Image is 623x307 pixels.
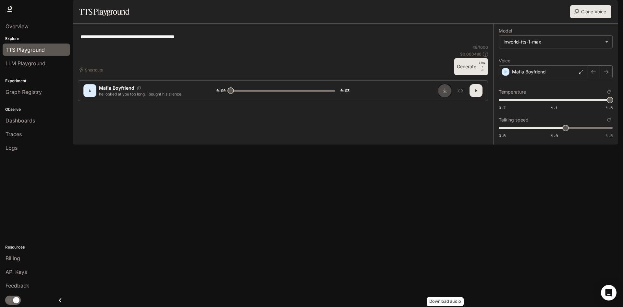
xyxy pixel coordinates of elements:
[134,86,143,90] button: Copy Voice ID
[570,5,611,18] button: Clone Voice
[504,39,602,45] div: inworld-tts-1-max
[79,5,129,18] h1: TTS Playground
[551,105,558,110] span: 1.1
[499,90,526,94] p: Temperature
[551,133,558,138] span: 1.0
[605,116,613,123] button: Reset to default
[438,84,451,97] button: Download audio
[499,133,506,138] span: 0.5
[499,118,529,122] p: Talking speed
[99,85,134,91] p: Mafia Boyfriend
[601,285,617,301] div: Open Intercom Messenger
[472,45,488,50] p: 48 / 1000
[427,297,464,306] div: Download audio
[606,133,613,138] span: 1.5
[99,91,201,97] p: he looked at you too long. i bought his silence.
[78,65,105,75] button: Shortcuts
[499,58,510,63] p: Voice
[499,29,512,33] p: Model
[216,87,226,94] span: 0:00
[499,105,506,110] span: 0.7
[479,61,485,72] p: ⏎
[340,87,349,94] span: 0:03
[454,58,488,75] button: GenerateCTRL +⏎
[605,88,613,96] button: Reset to default
[454,84,467,97] button: Inspect
[460,51,482,57] p: $ 0.000480
[512,69,546,75] p: Mafia Boyfriend
[85,85,95,96] div: D
[479,61,485,69] p: CTRL +
[499,36,612,48] div: inworld-tts-1-max
[606,105,613,110] span: 1.5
